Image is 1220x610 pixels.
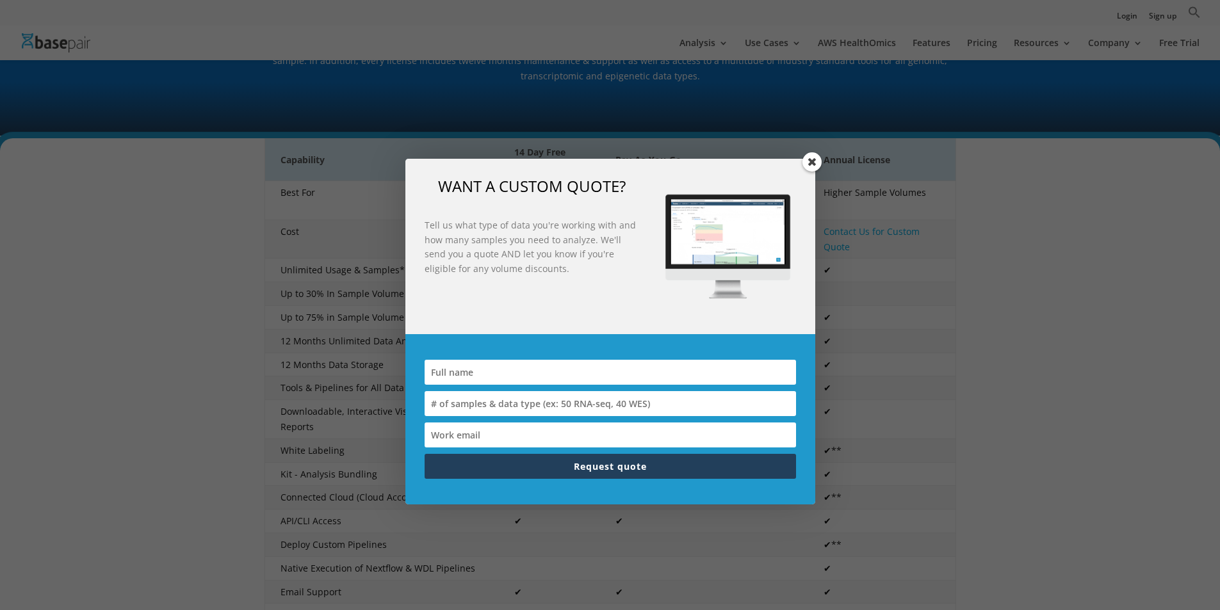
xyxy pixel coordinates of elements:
span: Request quote [574,460,647,472]
button: Request quote [425,454,796,479]
iframe: Drift Widget Chat Controller [1156,546,1205,595]
input: # of samples & data type (ex: 50 RNA-seq, 40 WES) [425,391,796,416]
input: Work email [425,422,796,447]
input: Full name [425,360,796,385]
strong: Tell us what type of data you're working with and how many samples you need to analyze. We'll sen... [425,219,636,274]
span: WANT A CUSTOM QUOTE? [438,175,626,197]
iframe: Drift Widget Chat Window [956,226,1212,554]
